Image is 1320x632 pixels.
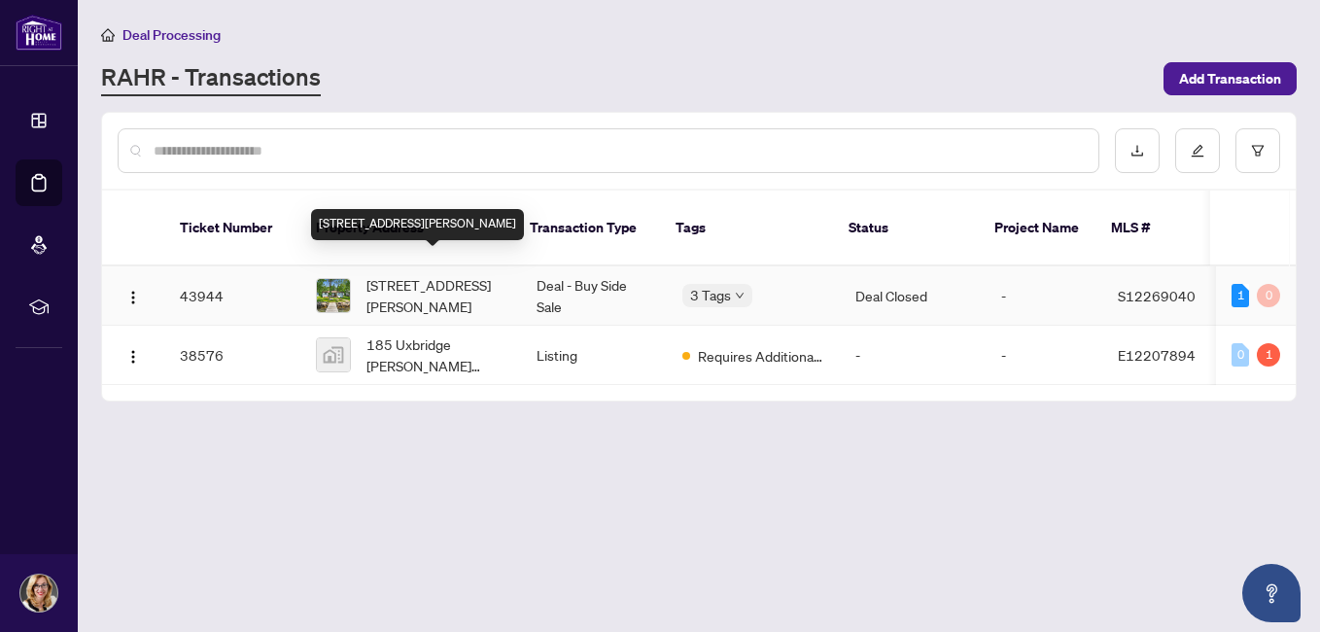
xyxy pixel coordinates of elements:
[840,266,986,326] td: Deal Closed
[20,575,57,612] img: Profile Icon
[1164,62,1297,95] button: Add Transaction
[1232,284,1249,307] div: 1
[101,61,321,96] a: RAHR - Transactions
[164,326,300,385] td: 38576
[1257,284,1280,307] div: 0
[164,191,300,266] th: Ticket Number
[735,291,745,300] span: down
[118,339,149,370] button: Logo
[16,15,62,51] img: logo
[1118,346,1196,364] span: E12207894
[1118,287,1196,304] span: S12269040
[660,191,833,266] th: Tags
[317,279,350,312] img: thumbnail-img
[1251,144,1265,158] span: filter
[118,280,149,311] button: Logo
[840,326,986,385] td: -
[125,349,141,365] img: Logo
[311,209,524,240] div: [STREET_ADDRESS][PERSON_NAME]
[1257,343,1280,367] div: 1
[366,334,505,376] span: 185 Uxbridge [PERSON_NAME] Townline, [GEOGRAPHIC_DATA], [GEOGRAPHIC_DATA], [GEOGRAPHIC_DATA], [GE...
[1115,128,1160,173] button: download
[1130,144,1144,158] span: download
[521,326,667,385] td: Listing
[317,338,350,371] img: thumbnail-img
[833,191,979,266] th: Status
[1175,128,1220,173] button: edit
[986,266,1102,326] td: -
[164,266,300,326] td: 43944
[698,345,824,367] span: Requires Additional Docs
[366,274,505,317] span: [STREET_ADDRESS][PERSON_NAME]
[979,191,1095,266] th: Project Name
[122,26,221,44] span: Deal Processing
[101,28,115,42] span: home
[1179,63,1281,94] span: Add Transaction
[521,266,667,326] td: Deal - Buy Side Sale
[1235,128,1280,173] button: filter
[300,191,514,266] th: Property Address
[986,326,1102,385] td: -
[1191,144,1204,158] span: edit
[1095,191,1212,266] th: MLS #
[1232,343,1249,367] div: 0
[514,191,660,266] th: Transaction Type
[125,290,141,305] img: Logo
[690,284,731,306] span: 3 Tags
[1242,564,1301,622] button: Open asap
